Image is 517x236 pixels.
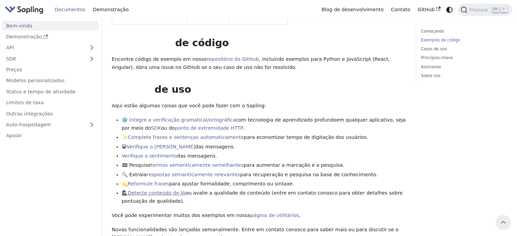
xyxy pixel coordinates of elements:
font: Demonstração [6,34,42,39]
font: SDK [6,56,16,61]
font: de uso [155,84,191,95]
font: Documentos [55,7,86,12]
font: Começando [421,29,444,34]
font: Modelos personalizados [6,78,65,83]
font: . [243,125,245,131]
font: para economizar tempo de digitação dos usuários. [244,134,368,140]
a: Casos de uso [421,46,505,52]
a: Verifique o [PERSON_NAME] [127,144,195,149]
font: Casos de uso [421,47,447,51]
font: Procurar [469,7,488,13]
a: Modelos personalizados [2,76,99,86]
a: Começando [421,28,505,35]
img: Sapling.ai [5,5,44,15]
a: Verifique o sentimento [122,153,177,159]
font: Bem-vindo [6,23,32,29]
a: Documentos [51,4,89,15]
font: 🕵🏽‍♀️ [122,190,128,196]
a: Demonstração [89,4,132,15]
a: API [2,43,85,53]
font: Outras integrações [6,111,53,116]
a: repositório do GitHub [207,56,259,62]
font: para aumentar a marcação e a pesquisa. [243,162,344,168]
a: termos semanticamente semelhantes [151,162,243,168]
a: SDK [2,54,85,63]
a: GitHub [414,4,444,15]
font: 💫 [122,181,128,186]
a: ponto de extremidade HTTP [175,125,243,131]
button: Pesquisar (Ctrl+K) [458,4,512,16]
font: ou do [161,125,175,131]
button: Expandir a categoria da barra lateral 'API' [85,43,99,53]
font: Aqui estão algumas coisas que você pode fazer com o Sapling: [112,103,266,108]
a: Sobre nós [421,73,505,79]
font: das mensagens. [177,153,217,159]
font: para ajustar formalidade, comprimento ou sintaxe. [169,181,294,186]
font: Assinando [421,65,441,69]
a: Sapling.ai [5,5,46,15]
a: página de utilitários [251,213,299,218]
a: Assinando [421,64,505,70]
a: respostas semanticamente relevantes [147,172,240,177]
font: 😀 [122,144,127,149]
font: Encontre código de exemplo em nosso [112,56,207,62]
a: Contato [387,4,414,15]
font: em qualquer aplicativo, seja por meio do [122,117,406,131]
a: Limites de taxa [2,98,99,108]
a: Princípios-chave [421,55,505,61]
font: das mensagens. [195,144,235,149]
font: 🔍 Extraia [122,172,147,177]
a: Bem-vindo [2,21,99,31]
font: . [299,213,301,218]
button: Alternar entre o modo escuro e o modo claro (atualmente modo de sistema) [444,5,454,15]
font: Status e tempo de atividade [6,89,75,94]
a: Demonstração [2,32,99,42]
a: Reformule frases [128,181,169,186]
a: SDK [151,125,161,131]
a: Blog de desenvolvimento [318,4,387,15]
font: Apoiar [6,133,22,138]
a: Outras integrações [2,109,99,119]
font: ✨ [122,134,128,140]
a: Apoiar [2,131,99,141]
font: Demonstração [93,7,128,12]
kbd: K [500,6,507,13]
font: Limites de taxa [6,100,44,105]
font: Auto-hospedagem [6,122,51,127]
font: GitHub [418,7,435,12]
font: Sobre nós [421,73,440,78]
font: com tecnologia de aprendizado profundo [236,117,337,123]
font: para recuperação e pesquisa na base de conhecimento. [240,172,377,177]
font: 🟰 Pesquise [122,162,151,168]
font: Contato [391,7,410,12]
font: Preços [6,67,22,72]
font: Você pode experimentar muitos dos exemplos em nossa [112,213,251,218]
font: ou avalie a qualidade do conteúdo (entre em contato conosco para obter detalhes sobre pontuação d... [122,190,403,204]
a: Detecte conteúdo de IA [128,190,186,196]
font: Princípios-chave [421,55,453,60]
font: API [6,45,14,50]
a: Preços [2,65,99,75]
font: de código [175,37,229,49]
font: , incluindo exemplos para Python e JavaScript (React, Angular). Abra uma issue no GitHub se o seu... [112,56,390,70]
font: Exemplos de código [421,38,460,42]
a: ⚙️ Integre a verificação gramatical/ortográfica [122,117,236,123]
button: Voltar ao topo [496,215,511,230]
a: Status e tempo de atividade [2,87,99,96]
font: Blog de desenvolvimento [322,7,384,12]
a: Exemplos de código [421,37,505,43]
button: Expandir a categoria da barra lateral 'SDK' [85,54,99,63]
a: Complete frases e sentenças automaticamente [128,134,244,140]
